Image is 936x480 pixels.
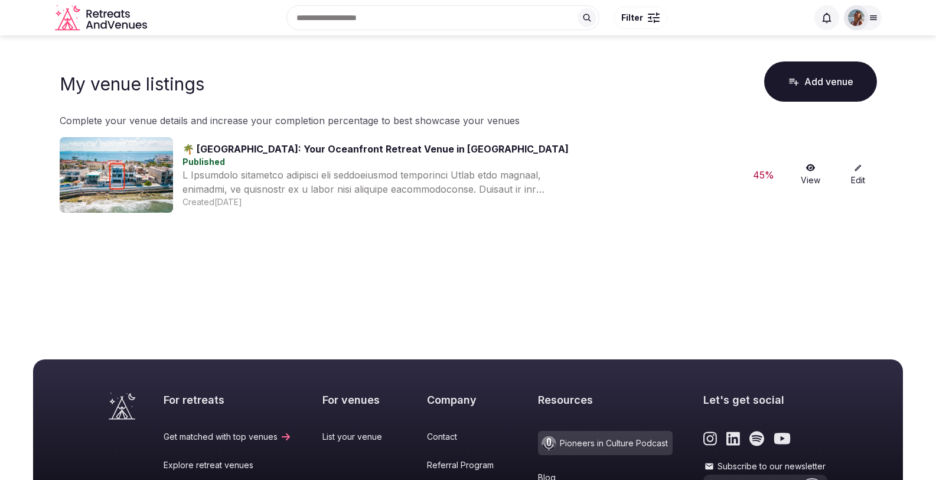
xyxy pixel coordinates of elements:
[764,61,877,102] button: Add venue
[55,5,149,31] svg: Retreats and Venues company logo
[109,393,135,420] a: Visit the homepage
[745,168,782,182] div: 45 %
[60,73,204,95] h1: My venue listings
[164,459,292,471] a: Explore retreat venues
[164,431,292,443] a: Get matched with top venues
[182,196,735,208] div: Created [DATE]
[55,5,149,31] a: Visit the homepage
[164,393,292,407] h2: For retreats
[182,157,225,167] span: Published
[621,12,643,24] span: Filter
[182,168,566,196] div: L Ipsumdolo sitametco adipisci eli seddoeiusmod temporinci Utlab etdo magnaal, enimadmi, ve quisn...
[839,164,877,186] a: Edit
[726,431,740,446] a: Link to the retreats and venues LinkedIn page
[538,393,673,407] h2: Resources
[60,137,173,213] img: Venue cover photo for 🌴 Castillito del Caribe: Your Oceanfront Retreat Venue in Isla Mujeres
[427,459,508,471] a: Referral Program
[538,431,673,455] a: Pioneers in Culture Podcast
[60,113,877,128] p: Complete your venue details and increase your completion percentage to best showcase your venues
[322,431,396,443] a: List your venue
[182,143,569,155] a: 🌴 [GEOGRAPHIC_DATA]: Your Oceanfront Retreat Venue in [GEOGRAPHIC_DATA]
[749,431,764,446] a: Link to the retreats and venues Spotify page
[848,9,865,26] img: dawn-6691
[703,431,717,446] a: Link to the retreats and venues Instagram page
[427,431,508,443] a: Contact
[427,393,508,407] h2: Company
[774,431,791,446] a: Link to the retreats and venues Youtube page
[703,460,827,472] label: Subscribe to our newsletter
[792,164,830,186] a: View
[703,393,827,407] h2: Let's get social
[322,393,396,407] h2: For venues
[614,7,667,29] button: Filter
